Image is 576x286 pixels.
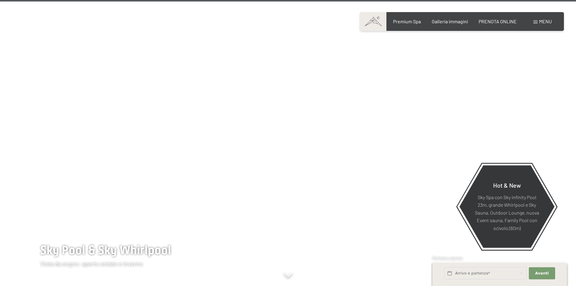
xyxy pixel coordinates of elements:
[539,18,552,24] span: Menu
[432,18,468,24] a: Galleria immagini
[474,193,540,232] p: Sky Spa con Sky infinity Pool 23m, grande Whirlpool e Sky Sauna, Outdoor Lounge, nuova Event saun...
[459,165,555,248] a: Hot & New Sky Spa con Sky infinity Pool 23m, grande Whirlpool e Sky Sauna, Outdoor Lounge, nuova ...
[529,267,555,280] button: Avanti
[493,181,521,189] span: Hot & New
[535,271,549,276] span: Avanti
[432,256,463,261] span: Richiesta express
[479,18,517,24] a: PRENOTA ONLINE
[393,18,421,24] a: Premium Spa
